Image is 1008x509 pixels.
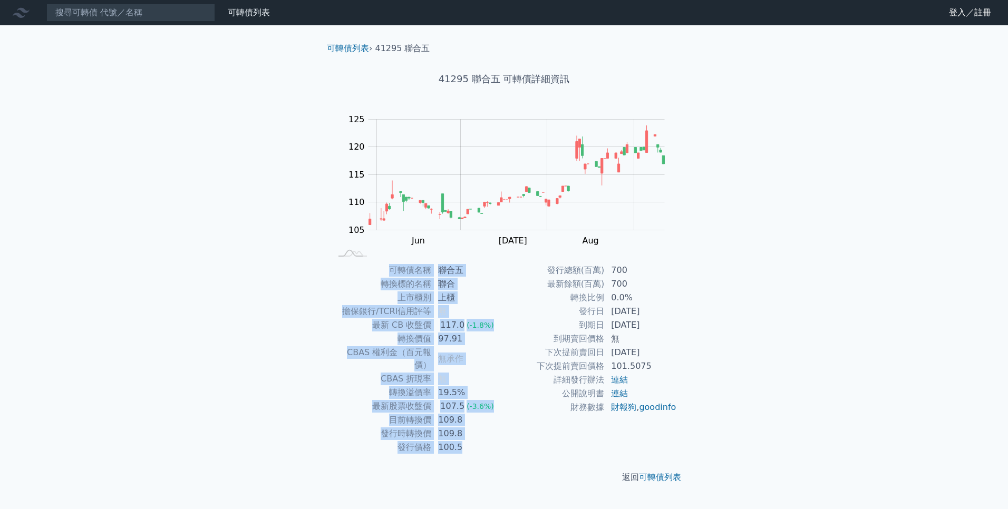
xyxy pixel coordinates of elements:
[605,400,677,414] td: ,
[504,318,605,332] td: 到期日
[605,332,677,346] td: 無
[611,388,628,398] a: 連結
[605,291,677,305] td: 0.0%
[467,402,494,410] span: (-3.6%)
[504,305,605,318] td: 發行日
[504,359,605,373] td: 下次提前賣回價格
[611,375,628,385] a: 連結
[504,387,605,400] td: 公開說明書
[331,263,432,277] td: 可轉債名稱
[348,197,365,207] tspan: 110
[438,374,447,384] span: 無
[583,236,599,246] tspan: Aug
[432,386,504,399] td: 19.5%
[504,263,605,277] td: 發行總額(百萬)
[348,225,365,235] tspan: 105
[318,471,690,484] p: 返回
[331,318,432,332] td: 最新 CB 收盤價
[331,427,432,441] td: 發行時轉換價
[941,4,1000,21] a: 登入／註冊
[348,114,365,124] tspan: 125
[327,43,369,53] a: 可轉債列表
[639,402,676,412] a: goodinfo
[605,263,677,277] td: 700
[438,319,467,331] div: 117.0
[611,402,636,412] a: 財報狗
[331,305,432,318] td: 擔保銀行/TCRI信用評等
[348,142,365,152] tspan: 120
[504,291,605,305] td: 轉換比例
[499,236,527,246] tspan: [DATE]
[331,413,432,427] td: 目前轉換價
[432,427,504,441] td: 109.8
[432,291,504,305] td: 上櫃
[331,372,432,386] td: CBAS 折現率
[331,399,432,413] td: 最新股票收盤價
[605,277,677,291] td: 700
[438,354,463,364] span: 無承作
[331,346,432,372] td: CBAS 權利金（百元報價）
[331,386,432,399] td: 轉換溢價率
[327,42,372,55] li: ›
[438,306,447,316] span: 無
[318,72,690,86] h1: 41295 聯合五 可轉債詳細資訊
[504,400,605,414] td: 財務數據
[432,277,504,291] td: 聯合
[467,321,494,329] span: (-1.8%)
[504,277,605,291] td: 最新餘額(百萬)
[331,332,432,346] td: 轉換價值
[639,472,681,482] a: 可轉債列表
[331,291,432,305] td: 上市櫃別
[605,359,677,373] td: 101.5075
[432,332,504,346] td: 97.91
[411,236,425,246] tspan: Jun
[432,441,504,454] td: 100.5
[331,441,432,454] td: 發行價格
[438,400,467,413] div: 107.5
[331,277,432,291] td: 轉換標的名稱
[504,373,605,387] td: 詳細發行辦法
[228,7,270,17] a: 可轉債列表
[432,413,504,427] td: 109.8
[432,263,504,277] td: 聯合五
[605,305,677,318] td: [DATE]
[369,125,665,224] g: Series
[46,4,215,22] input: 搜尋可轉債 代號／名稱
[504,332,605,346] td: 到期賣回價格
[343,114,681,246] g: Chart
[605,346,677,359] td: [DATE]
[504,346,605,359] td: 下次提前賣回日
[375,42,430,55] li: 41295 聯合五
[955,458,1008,509] div: 聊天小工具
[605,318,677,332] td: [DATE]
[348,170,365,180] tspan: 115
[955,458,1008,509] iframe: Chat Widget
